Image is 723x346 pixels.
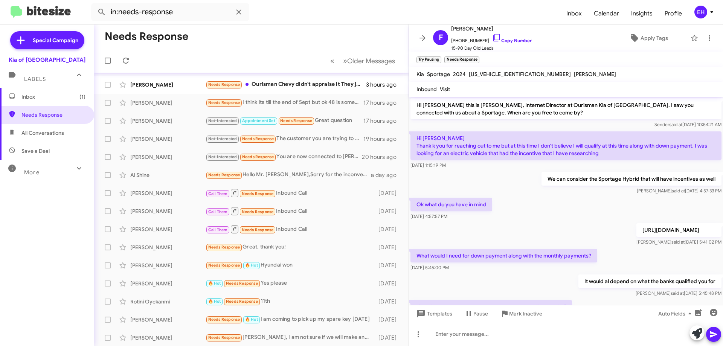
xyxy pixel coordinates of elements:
span: More [24,169,40,176]
div: 20 hours ago [362,153,403,161]
div: [PERSON_NAME] [130,135,206,143]
span: Visit [440,86,450,93]
span: said at [669,122,682,127]
span: [PERSON_NAME] [DATE] 5:45:48 PM [636,290,721,296]
span: Inbound [416,86,437,93]
div: Inbound Call [206,224,375,234]
span: Appointment Set [242,118,275,123]
span: said at [671,239,685,245]
div: Great, thank you! [206,243,375,251]
span: Needs Response [242,227,274,232]
span: Not-Interested [208,154,237,159]
div: [PERSON_NAME] [130,316,206,323]
div: Hello Mr. [PERSON_NAME],Sorry for the inconvenience, but I was just doing an internet search to s... [206,171,371,179]
div: [PERSON_NAME] [130,262,206,269]
span: [PERSON_NAME] [574,71,616,78]
div: [DATE] [375,189,403,197]
span: Call Them [208,191,228,196]
span: F [439,32,443,44]
button: Apply Tags [610,31,687,45]
span: Needs Response [226,281,258,286]
div: Inbound Call [206,206,375,216]
span: [US_VEHICLE_IDENTIFICATION_NUMBER] [469,71,571,78]
span: « [330,56,334,66]
span: Templates [415,307,452,320]
span: Needs Response [208,245,240,250]
span: Not-Interested [208,118,237,123]
span: Call Them [208,209,228,214]
button: Pause [458,307,494,320]
span: Needs Response [242,154,274,159]
small: Needs Response [444,56,479,63]
span: Sportage [427,71,450,78]
span: Needs Response [226,299,258,304]
div: [PERSON_NAME] [130,280,206,287]
div: 17 hours ago [363,99,403,107]
span: Mark Inactive [509,307,542,320]
p: Hi [PERSON_NAME] Thank k you for reaching out to me but at this time I don't believe I will quali... [410,131,721,160]
button: Auto Fields [652,307,700,320]
span: [PERSON_NAME] [DATE] 4:57:33 PM [637,188,721,194]
div: Al Shine [130,171,206,179]
div: Kia of [GEOGRAPHIC_DATA] [9,56,85,64]
div: [DATE] [375,280,403,287]
div: [DATE] [375,226,403,233]
span: Needs Response [280,118,312,123]
span: Needs Response [242,209,274,214]
div: [PERSON_NAME] [130,99,206,107]
span: Apply Tags [641,31,668,45]
div: [PERSON_NAME] [130,334,206,341]
span: 2024 [453,71,466,78]
div: Ourisman Chevy didn't appraise it They just did everything based off credit [206,80,366,89]
span: Inbox [21,93,85,101]
div: Inbound Call [206,188,375,198]
p: Ok what do you have in mind [410,198,492,211]
div: 3 hours ago [366,81,403,88]
div: [PERSON_NAME] [130,117,206,125]
button: Templates [409,307,458,320]
div: The customer you are trying to reach has already left the conversation. [206,134,363,143]
span: 15-90 Day Old Leads [451,44,532,52]
span: Kia [416,71,424,78]
div: [DATE] [375,316,403,323]
span: Needs Response [242,191,274,196]
span: [PERSON_NAME] [451,24,532,33]
div: [PERSON_NAME] [130,81,206,88]
div: EH [694,6,707,18]
div: [PERSON_NAME] [130,189,206,197]
p: [URL][DOMAIN_NAME] [636,223,721,237]
span: Save a Deal [21,147,50,155]
p: Liked “It would al depend on what the banks qualified you for” [410,300,572,314]
div: [DATE] [375,207,403,215]
p: What would I need for down payment along with the monthly payments? [410,249,597,262]
span: said at [672,188,685,194]
span: Sender [DATE] 10:54:21 AM [654,122,721,127]
div: [DATE] [375,334,403,341]
span: Needs Response [242,136,274,141]
div: You are now connected to [PERSON_NAME], please resend any previous messages meant for the custome... [206,152,362,161]
div: [PERSON_NAME], I am not sure if we will make another purchase from the [GEOGRAPHIC_DATA] location... [206,333,375,342]
span: Needs Response [208,335,240,340]
div: 19 hours ago [363,135,403,143]
span: said at [671,290,684,296]
div: 11th [206,297,375,306]
a: Inbox [560,3,588,24]
span: Needs Response [208,82,240,87]
div: [DATE] [375,244,403,251]
span: [PHONE_NUMBER] [451,33,532,44]
span: Calendar [588,3,625,24]
p: It would al depend on what the banks qualified you for [578,274,721,288]
input: Search [91,3,249,21]
span: [DATE] 4:57:57 PM [410,213,447,219]
span: 🔥 Hot [245,317,258,322]
a: Special Campaign [10,31,84,49]
nav: Page navigation example [326,53,400,69]
a: Insights [625,3,659,24]
h1: Needs Response [105,30,188,43]
span: Needs Response [208,100,240,105]
span: Profile [659,3,688,24]
span: All Conversations [21,129,64,137]
span: Auto Fields [658,307,694,320]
